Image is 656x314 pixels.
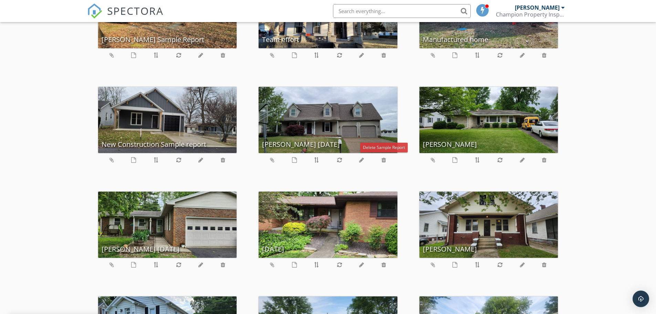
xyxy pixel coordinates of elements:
div: [PERSON_NAME] [515,4,560,11]
a: SPECTORA [87,9,164,24]
div: Champion Property Inspection LLC [496,11,565,18]
div: Open Intercom Messenger [633,291,649,307]
span: Delete Sample Report [363,144,405,150]
img: The Best Home Inspection Software - Spectora [87,3,102,19]
span: SPECTORA [107,3,164,18]
input: Search everything... [333,4,471,18]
